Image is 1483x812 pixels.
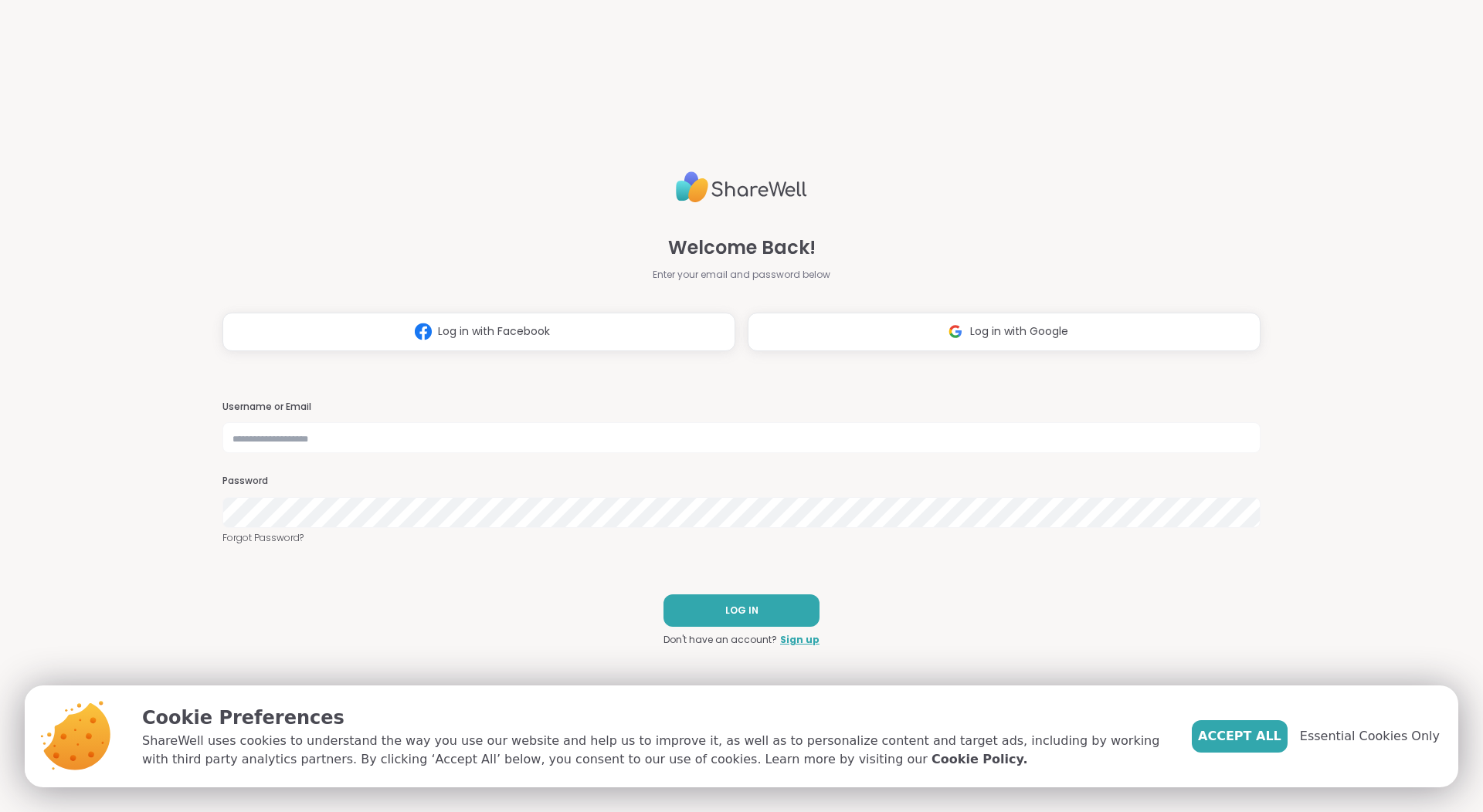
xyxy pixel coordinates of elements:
img: ShareWell Logomark [409,317,438,346]
p: Cookie Preferences [142,704,1167,732]
span: Essential Cookies Only [1300,727,1440,746]
span: Don't have an account? [663,633,777,647]
a: Cookie Policy. [932,750,1027,769]
img: ShareWell Logo [676,165,807,209]
span: Welcome Back! [668,234,816,262]
span: Enter your email and password below [653,268,830,282]
span: Log in with Facebook [438,323,550,340]
button: Accept All [1192,720,1288,753]
span: LOG IN [725,604,758,617]
span: Log in with Google [970,323,1068,340]
a: Forgot Password? [222,531,1261,545]
a: Sign up [780,633,820,647]
span: Accept All [1198,727,1281,746]
button: Log in with Facebook [222,313,735,351]
button: LOG IN [663,594,820,627]
img: ShareWell Logomark [941,317,970,346]
p: ShareWell uses cookies to understand the way you use our website and help us to improve it, as we... [142,732,1167,769]
h3: Password [222,475,1261,488]
h3: Username or Email [222,401,1261,414]
button: Log in with Google [748,313,1261,351]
